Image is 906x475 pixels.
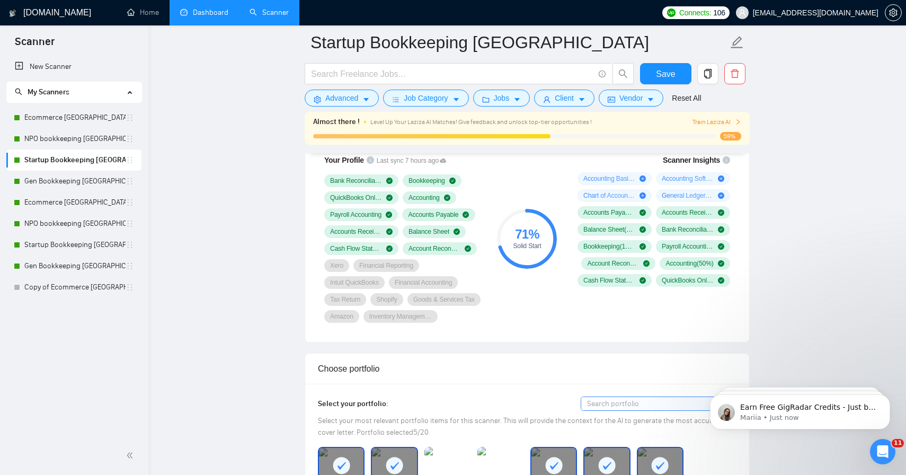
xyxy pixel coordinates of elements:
[6,192,141,213] li: Ecommerce USA
[6,213,141,234] li: NPO bookkeeping USA
[639,226,646,233] span: check-circle
[305,90,379,107] button: settingAdvancedcaret-down
[383,90,468,107] button: barsJob Categorycaret-down
[15,56,133,77] a: New Scanner
[126,177,134,186] span: holder
[473,90,530,107] button: folderJobscaret-down
[15,87,69,96] span: My Scanners
[639,277,646,284] span: check-circle
[720,132,741,140] span: 59%
[735,119,741,125] span: right
[386,245,393,252] span: check-circle
[692,117,741,127] span: Train Laziza AI
[408,193,440,202] span: Accounting
[739,9,746,16] span: user
[639,243,646,250] span: check-circle
[583,276,635,285] span: Cash Flow Statement ( 50 %)
[126,113,134,122] span: holder
[376,295,397,304] span: Shopify
[581,397,736,410] input: Search portfolio
[463,212,469,218] span: check-circle
[330,193,382,202] span: QuickBooks Online
[6,128,141,149] li: NPO bookkeeping Canada
[318,354,736,384] div: Choose portfolio
[314,95,321,103] span: setting
[318,416,722,437] span: Select your most relevant portfolio items for this scanner. This will provide the context for the...
[643,260,650,267] span: check-circle
[482,95,490,103] span: folder
[386,178,393,184] span: check-circle
[534,90,594,107] button: userClientcaret-down
[126,262,134,270] span: holder
[15,88,22,95] span: search
[640,63,691,84] button: Save
[663,156,720,164] span: Scanner Insights
[24,171,126,192] a: Gen Bookkeeping [GEOGRAPHIC_DATA]
[497,228,557,241] div: 71 %
[665,259,713,268] span: Accounting ( 50 %)
[662,208,714,217] span: Accounts Receivable ( 100 %)
[656,67,675,81] span: Save
[330,210,381,219] span: Payroll Accounting
[672,92,701,104] a: Reset All
[6,107,141,128] li: Ecommerce Canada
[513,95,521,103] span: caret-down
[330,244,382,253] span: Cash Flow Statement
[885,8,902,17] a: setting
[452,95,460,103] span: caret-down
[587,259,639,268] span: Account Reconciliation ( 50 %)
[362,95,370,103] span: caret-down
[127,8,159,17] a: homeHome
[885,4,902,21] button: setting
[639,209,646,216] span: check-circle
[647,95,654,103] span: caret-down
[330,227,382,236] span: Accounts Receivable
[718,260,724,267] span: check-circle
[662,191,714,200] span: General Ledger ( 50 %)
[6,149,141,171] li: Startup Bookkeeping CANADA
[679,7,711,19] span: Connects:
[713,7,725,19] span: 106
[24,128,126,149] a: NPO bookkeeping [GEOGRAPHIC_DATA]
[578,95,585,103] span: caret-down
[408,244,460,253] span: Account Reconciliation
[694,372,906,446] iframe: Intercom notifications message
[370,118,592,126] span: Level Up Your Laziza AI Matches! Give feedback and unlock top-tier opportunities !
[662,242,714,251] span: Payroll Accounting ( 100 %)
[583,174,635,183] span: Accounting Basics ( 50 %)
[359,261,413,270] span: Financial Reporting
[392,95,399,103] span: bars
[497,243,557,249] div: Solid Start
[126,219,134,228] span: holder
[404,92,448,104] span: Job Category
[311,67,594,81] input: Search Freelance Jobs...
[583,191,635,200] span: Chart of Accounts ( 50 %)
[180,8,228,17] a: dashboardDashboard
[583,225,635,234] span: Balance Sheet ( 100 %)
[583,208,635,217] span: Accounts Payable ( 100 %)
[639,175,646,182] span: plus-circle
[310,29,728,56] input: Scanner name...
[885,8,901,17] span: setting
[870,439,895,464] iframe: Intercom live chat
[583,242,635,251] span: Bookkeeping ( 100 %)
[408,210,458,219] span: Accounts Payable
[367,156,374,164] span: info-circle
[325,92,358,104] span: Advanced
[126,283,134,292] span: holder
[24,192,126,213] a: Ecommerce [GEOGRAPHIC_DATA]
[408,177,445,185] span: Bookkeeping
[718,175,724,182] span: plus-circle
[619,92,643,104] span: Vendor
[6,56,141,77] li: New Scanner
[613,69,633,78] span: search
[639,192,646,199] span: plus-circle
[408,227,449,236] span: Balance Sheet
[730,36,744,49] span: edit
[892,439,904,447] span: 11
[386,195,393,201] span: check-circle
[608,95,615,103] span: idcard
[718,209,724,216] span: check-circle
[318,399,388,408] span: Select your portfolio:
